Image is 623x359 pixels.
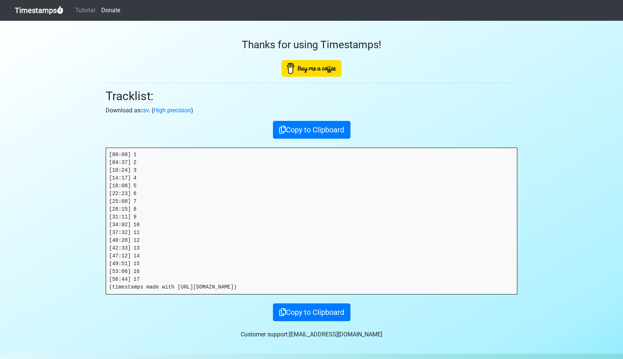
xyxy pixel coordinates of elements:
img: Buy Me A Coffee [281,60,342,77]
a: csv [140,107,149,114]
h2: Tracklist: [106,89,517,103]
h3: Thanks for using Timestamps! [106,39,517,51]
button: Copy to Clipboard [273,121,350,139]
a: Tutorial [72,3,98,18]
a: High precision [154,107,191,114]
button: Copy to Clipboard [273,303,350,321]
p: Download as . ( ) [106,106,517,115]
a: Timestamps [15,3,63,18]
a: Donate [98,3,123,18]
pre: [00:00] 1 [04:37] 2 [10:24] 3 [14:17] 4 [18:08] 5 [22:23] 6 [25:08] 7 [28:15] 8 [31:11] 9 [34:02]... [106,148,517,294]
